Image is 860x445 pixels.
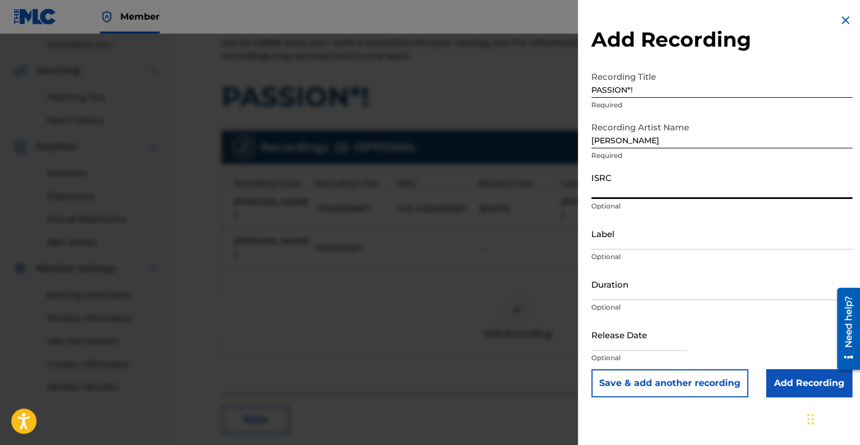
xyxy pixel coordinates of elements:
[591,27,852,52] h2: Add Recording
[807,402,814,436] div: Drag
[591,302,852,312] p: Optional
[766,369,852,397] input: Add Recording
[591,353,852,363] p: Optional
[591,100,852,110] p: Required
[591,201,852,211] p: Optional
[13,8,57,25] img: MLC Logo
[804,391,860,445] iframe: Chat Widget
[591,252,852,262] p: Optional
[100,10,114,24] img: Top Rightsholder
[120,10,160,23] span: Member
[829,283,860,374] iframe: Resource Center
[591,369,748,397] button: Save & add another recording
[591,151,852,161] p: Required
